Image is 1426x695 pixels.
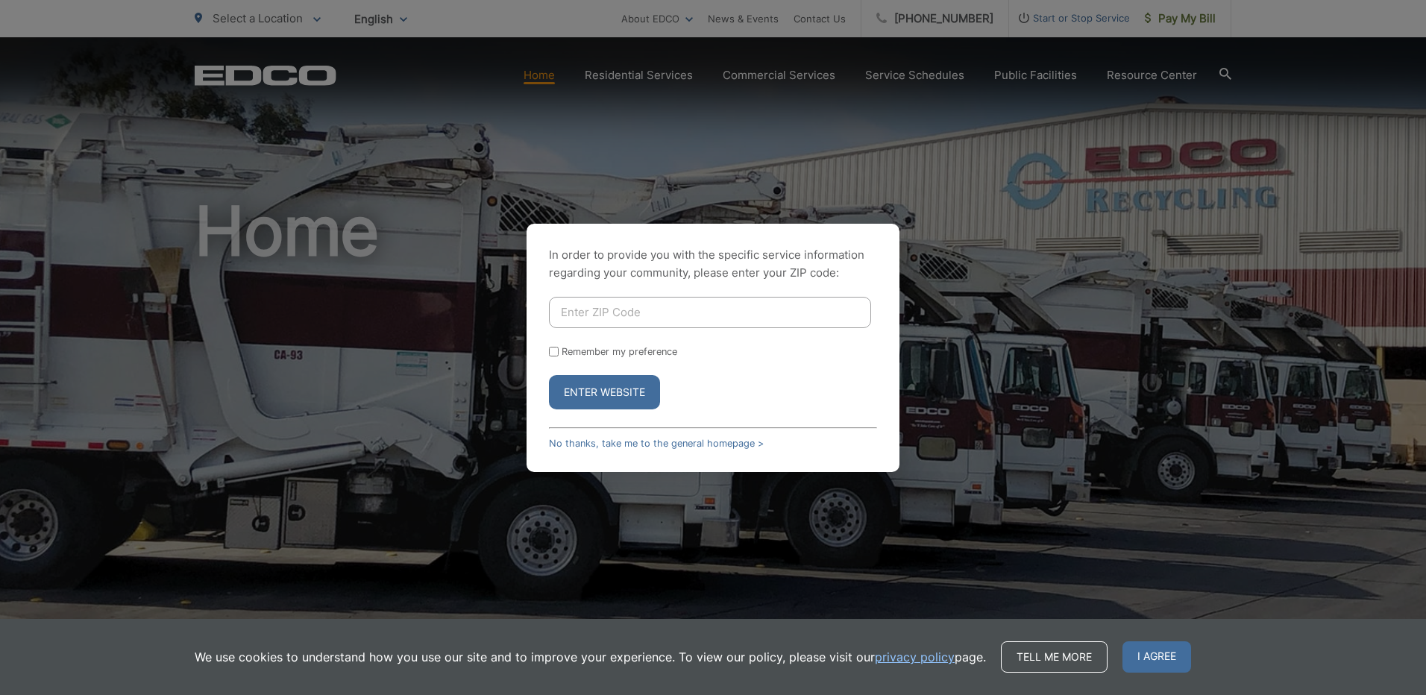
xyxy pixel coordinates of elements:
[549,438,764,449] a: No thanks, take me to the general homepage >
[549,297,871,328] input: Enter ZIP Code
[1122,641,1191,673] span: I agree
[875,648,955,666] a: privacy policy
[1001,641,1108,673] a: Tell me more
[562,346,677,357] label: Remember my preference
[549,375,660,409] button: Enter Website
[195,648,986,666] p: We use cookies to understand how you use our site and to improve your experience. To view our pol...
[549,246,877,282] p: In order to provide you with the specific service information regarding your community, please en...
